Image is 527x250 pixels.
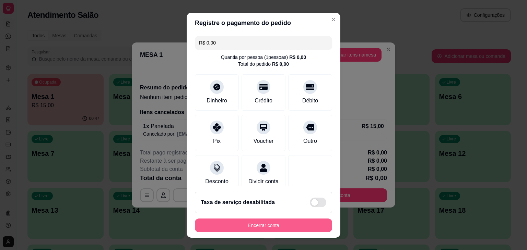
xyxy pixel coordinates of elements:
[255,97,272,105] div: Crédito
[289,54,306,61] div: R$ 0,00
[248,177,279,186] div: Dividir conta
[195,218,332,232] button: Encerrar conta
[187,13,340,33] header: Registre o pagamento do pedido
[221,54,306,61] div: Quantia por pessoa ( 1 pessoas)
[303,137,317,145] div: Outro
[328,14,339,25] button: Close
[272,61,289,67] div: R$ 0,00
[199,36,328,50] input: Ex.: hambúrguer de cordeiro
[238,61,289,67] div: Total do pedido
[201,198,275,207] h2: Taxa de serviço desabilitada
[213,137,221,145] div: Pix
[254,137,274,145] div: Voucher
[302,97,318,105] div: Débito
[207,97,227,105] div: Dinheiro
[205,177,229,186] div: Desconto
